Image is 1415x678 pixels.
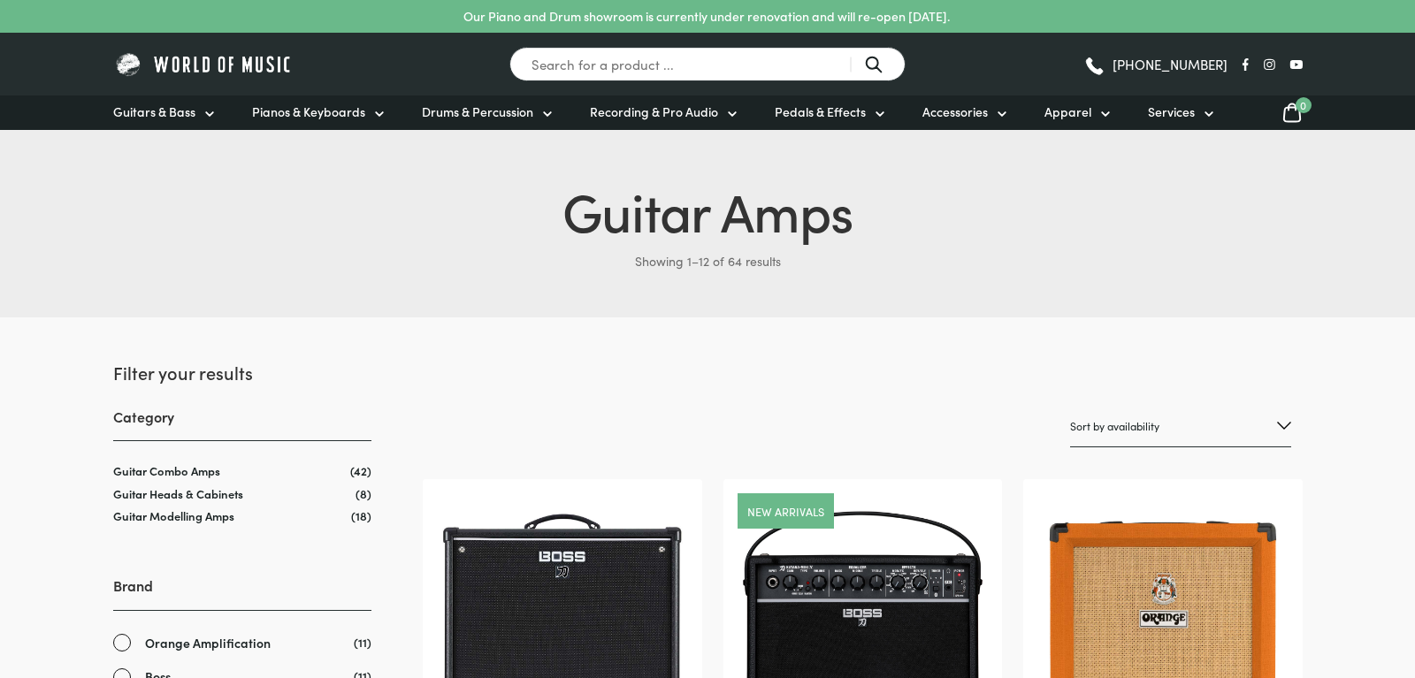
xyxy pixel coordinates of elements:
h1: Guitar Amps [113,172,1303,247]
span: Accessories [922,103,988,121]
span: Recording & Pro Audio [590,103,718,121]
span: (18) [351,508,371,523]
img: World of Music [113,50,294,78]
h3: Brand [113,575,371,610]
span: Pedals & Effects [775,103,866,121]
span: (11) [354,633,371,651]
span: (42) [350,463,371,478]
input: Search for a product ... [509,47,906,81]
a: New arrivals [747,506,824,517]
span: Apparel [1044,103,1091,121]
span: Guitars & Bass [113,103,195,121]
p: Showing 1–12 of 64 results [113,247,1303,275]
a: Orange Amplification [113,633,371,653]
span: Orange Amplification [145,633,271,653]
h2: Filter your results [113,360,371,385]
h3: Category [113,407,371,441]
iframe: Chat with our support team [1159,484,1415,678]
span: Pianos & Keyboards [252,103,365,121]
span: Drums & Percussion [422,103,533,121]
p: Our Piano and Drum showroom is currently under renovation and will re-open [DATE]. [463,7,950,26]
select: Shop order [1070,406,1291,447]
span: Services [1148,103,1195,121]
a: Guitar Modelling Amps [113,507,234,524]
a: Guitar Combo Amps [113,462,220,479]
span: (8) [356,486,371,501]
span: [PHONE_NUMBER] [1113,57,1228,71]
a: [PHONE_NUMBER] [1083,51,1228,78]
span: 0 [1296,97,1312,113]
a: Guitar Heads & Cabinets [113,485,243,502]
